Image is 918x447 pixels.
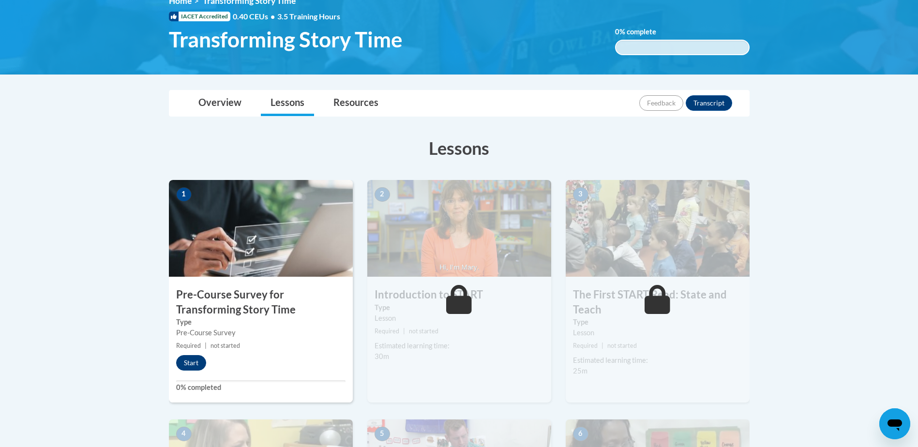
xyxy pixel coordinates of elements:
span: 0 [615,28,619,36]
label: Type [176,317,346,328]
label: 0% completed [176,382,346,393]
span: 0.40 CEUs [233,11,277,22]
label: Type [573,317,742,328]
span: not started [409,328,438,335]
span: 2 [375,187,390,202]
iframe: Button to launch messaging window [879,408,910,439]
button: Transcript [686,95,732,111]
span: 25m [573,367,587,375]
span: 6 [573,427,588,441]
label: Type [375,302,544,313]
span: Transforming Story Time [169,27,403,52]
button: Feedback [639,95,683,111]
h3: The First START Read: State and Teach [566,287,750,317]
label: % complete [615,27,671,37]
div: Estimated learning time: [375,341,544,351]
h3: Pre-Course Survey for Transforming Story Time [169,287,353,317]
span: | [602,342,603,349]
span: 3.5 Training Hours [277,12,340,21]
span: IACET Accredited [169,12,230,21]
span: Required [176,342,201,349]
img: Course Image [566,180,750,277]
a: Overview [189,90,251,116]
span: not started [211,342,240,349]
span: • [271,12,275,21]
span: 3 [573,187,588,202]
span: 5 [375,427,390,441]
div: Pre-Course Survey [176,328,346,338]
div: Lesson [573,328,742,338]
span: 30m [375,352,389,360]
span: Required [573,342,598,349]
div: Lesson [375,313,544,324]
h3: Lessons [169,136,750,160]
h3: Introduction to START [367,287,551,302]
button: Start [176,355,206,371]
span: 1 [176,187,192,202]
div: Estimated learning time: [573,355,742,366]
span: not started [607,342,637,349]
img: Course Image [367,180,551,277]
a: Resources [324,90,388,116]
span: Required [375,328,399,335]
span: | [205,342,207,349]
a: Lessons [261,90,314,116]
span: 4 [176,427,192,441]
span: | [403,328,405,335]
img: Course Image [169,180,353,277]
